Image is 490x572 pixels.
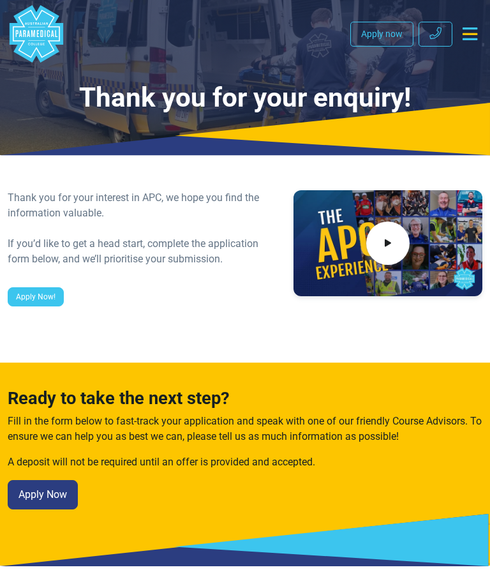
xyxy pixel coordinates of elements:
[8,414,482,444] p: Fill in the form below to fast-track your application and speak with one of our friendly Course A...
[8,455,482,470] p: A deposit will not be required until an offer is provided and accepted.
[8,5,65,63] a: Australian Paramedical College
[8,82,482,114] h1: Thank you for your enquiry!
[457,22,482,45] button: Toggle navigation
[350,22,413,47] a: Apply now
[8,236,278,267] div: If you’d like to get a head start, complete the application form below, and we’ll prioritise your...
[8,190,278,221] div: Thank you for your interest in APC, we hope you find the information valuable.
[8,287,64,306] a: Apply Now!
[8,388,482,409] h3: Ready to take the next step?
[8,480,78,509] a: Apply Now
